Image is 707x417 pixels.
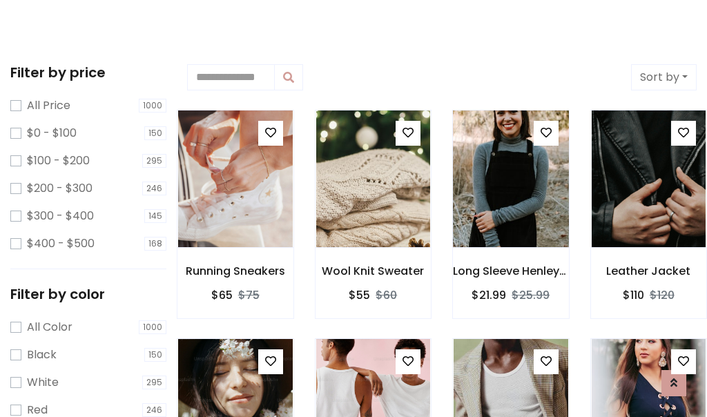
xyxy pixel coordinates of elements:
h6: Running Sneakers [177,264,293,278]
h6: $55 [349,289,370,302]
span: 168 [144,237,166,251]
label: $400 - $500 [27,235,95,252]
h6: $21.99 [472,289,506,302]
span: 150 [144,348,166,362]
h6: Long Sleeve Henley T-Shirt [453,264,569,278]
span: 246 [142,182,166,195]
label: White [27,374,59,391]
button: Sort by [631,64,697,90]
label: $300 - $400 [27,208,94,224]
span: 145 [144,209,166,223]
label: All Price [27,97,70,114]
del: $60 [376,287,397,303]
label: $100 - $200 [27,153,90,169]
del: $75 [238,287,260,303]
span: 1000 [139,320,166,334]
label: All Color [27,319,72,336]
h6: $65 [211,289,233,302]
span: 246 [142,403,166,417]
label: $200 - $300 [27,180,93,197]
h6: $110 [623,289,644,302]
span: 1000 [139,99,166,113]
span: 150 [144,126,166,140]
span: 295 [142,154,166,168]
h6: Leather Jacket [591,264,707,278]
label: $0 - $100 [27,125,77,142]
h5: Filter by color [10,286,166,302]
h6: Wool Knit Sweater [316,264,432,278]
span: 295 [142,376,166,389]
del: $120 [650,287,675,303]
label: Black [27,347,57,363]
h5: Filter by price [10,64,166,81]
del: $25.99 [512,287,550,303]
